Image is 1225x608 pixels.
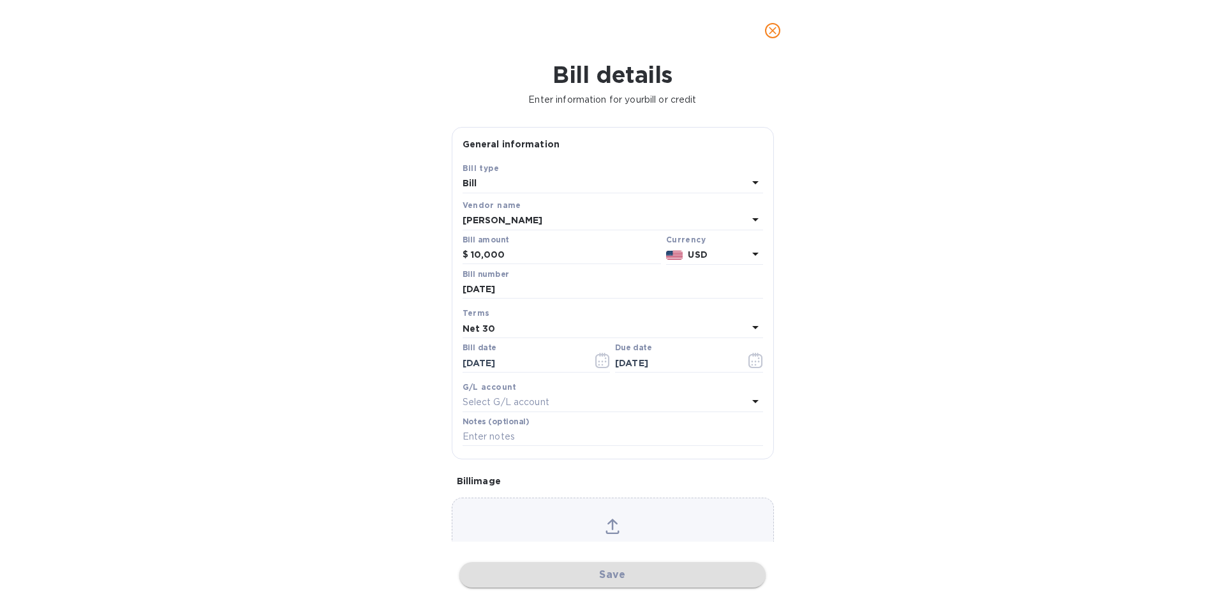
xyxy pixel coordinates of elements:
[463,427,763,447] input: Enter notes
[10,61,1215,88] h1: Bill details
[463,382,517,392] b: G/L account
[463,418,530,426] label: Notes (optional)
[463,178,477,188] b: Bill
[463,308,490,318] b: Terms
[463,200,521,210] b: Vendor name
[757,15,788,46] button: close
[457,475,769,487] p: Bill image
[463,345,496,352] label: Bill date
[471,246,661,265] input: $ Enter bill amount
[463,396,549,409] p: Select G/L account
[463,271,509,278] label: Bill number
[615,353,736,373] input: Due date
[463,215,543,225] b: [PERSON_NAME]
[463,280,763,299] input: Enter bill number
[666,235,706,244] b: Currency
[666,251,683,260] img: USD
[463,353,583,373] input: Select date
[463,163,500,173] b: Bill type
[463,246,471,265] div: $
[463,236,509,244] label: Bill amount
[463,323,496,334] b: Net 30
[688,249,707,260] b: USD
[463,139,560,149] b: General information
[10,93,1215,107] p: Enter information for your bill or credit
[615,345,651,352] label: Due date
